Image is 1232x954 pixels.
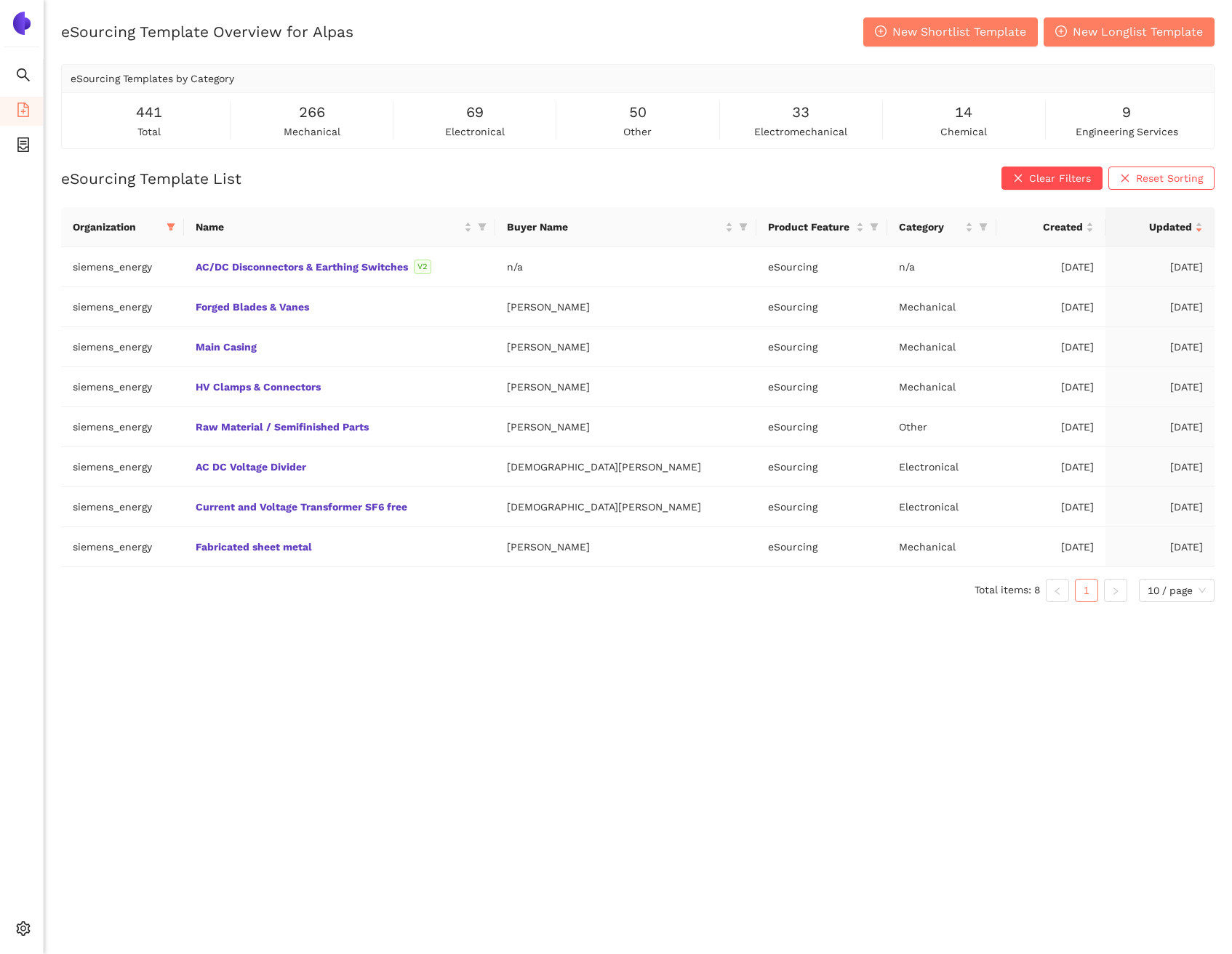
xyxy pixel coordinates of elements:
td: siemens_energy [61,247,184,287]
span: Reset Sorting [1136,170,1203,186]
button: closeReset Sorting [1108,167,1215,190]
th: this column's title is Created,this column is sortable [996,207,1105,247]
span: 14 [955,101,972,124]
td: Electronical [887,447,996,487]
td: [PERSON_NAME] [495,367,756,407]
td: Mechanical [887,287,996,327]
td: [DATE] [996,287,1105,327]
td: [PERSON_NAME] [495,287,756,327]
td: [DATE] [1105,407,1215,447]
span: Organization [73,219,161,235]
button: closeClear Filters [1001,167,1103,190]
span: close [1013,173,1023,185]
td: Electronical [887,487,996,527]
span: filter [870,223,879,231]
span: filter [976,216,991,238]
th: this column's title is Name,this column is sortable [184,207,495,247]
span: Buyer Name [507,219,722,235]
td: [DATE] [1105,287,1215,327]
td: [DATE] [1105,447,1215,487]
span: filter [739,223,748,231]
span: Category [899,219,962,235]
div: Page Size [1139,579,1215,602]
td: siemens_energy [61,327,184,367]
span: electronical [445,124,505,140]
td: [DATE] [1105,327,1215,367]
span: 69 [466,101,484,124]
li: Next Page [1104,579,1127,602]
th: this column's title is Buyer Name,this column is sortable [495,207,756,247]
td: Other [887,407,996,447]
span: filter [736,216,751,238]
td: [DATE] [1105,367,1215,407]
td: siemens_energy [61,447,184,487]
span: filter [867,216,881,238]
td: [PERSON_NAME] [495,327,756,367]
td: eSourcing [756,247,887,287]
td: [PERSON_NAME] [495,407,756,447]
span: Updated [1117,219,1192,235]
td: [DATE] [996,407,1105,447]
span: 10 / page [1148,580,1206,601]
span: search [16,63,31,92]
h2: eSourcing Template Overview for Alpas [61,21,353,42]
span: file-add [16,97,31,127]
td: [DATE] [996,367,1105,407]
span: plus-circle [875,25,887,39]
span: electromechanical [754,124,847,140]
span: eSourcing Templates by Category [71,73,234,84]
span: Name [196,219,461,235]
span: container [16,132,31,161]
span: filter [167,223,175,231]
h2: eSourcing Template List [61,168,241,189]
button: plus-circleNew Shortlist Template [863,17,1038,47]
span: New Shortlist Template [892,23,1026,41]
span: total [137,124,161,140]
td: [DATE] [1105,527,1215,567]
span: chemical [940,124,987,140]
td: eSourcing [756,407,887,447]
td: [DATE] [996,247,1105,287]
span: 9 [1122,101,1131,124]
td: [DEMOGRAPHIC_DATA][PERSON_NAME] [495,447,756,487]
td: [DEMOGRAPHIC_DATA][PERSON_NAME] [495,487,756,527]
th: this column's title is Product Feature,this column is sortable [756,207,887,247]
td: eSourcing [756,527,887,567]
td: [DATE] [996,327,1105,367]
td: eSourcing [756,327,887,367]
span: filter [979,223,988,231]
span: engineering services [1076,124,1178,140]
td: Mechanical [887,527,996,567]
button: plus-circleNew Longlist Template [1044,17,1215,47]
span: V2 [414,260,431,274]
span: New Longlist Template [1073,23,1203,41]
span: 50 [629,101,647,124]
span: 441 [136,101,162,124]
td: eSourcing [756,367,887,407]
li: 1 [1075,579,1098,602]
button: right [1104,579,1127,602]
td: [DATE] [996,487,1105,527]
button: left [1046,579,1069,602]
td: n/a [495,247,756,287]
span: left [1053,587,1062,596]
td: siemens_energy [61,527,184,567]
span: Clear Filters [1029,170,1091,186]
span: Product Feature [768,219,853,235]
span: Created [1008,219,1083,235]
span: filter [475,216,489,238]
td: n/a [887,247,996,287]
span: 266 [299,101,325,124]
td: siemens_energy [61,367,184,407]
span: filter [164,216,178,238]
td: [DATE] [1105,487,1215,527]
td: siemens_energy [61,407,184,447]
li: Previous Page [1046,579,1069,602]
span: 33 [792,101,809,124]
span: filter [478,223,487,231]
td: siemens_energy [61,487,184,527]
span: right [1111,587,1120,596]
span: other [623,124,652,140]
a: 1 [1076,580,1097,601]
td: [DATE] [996,447,1105,487]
